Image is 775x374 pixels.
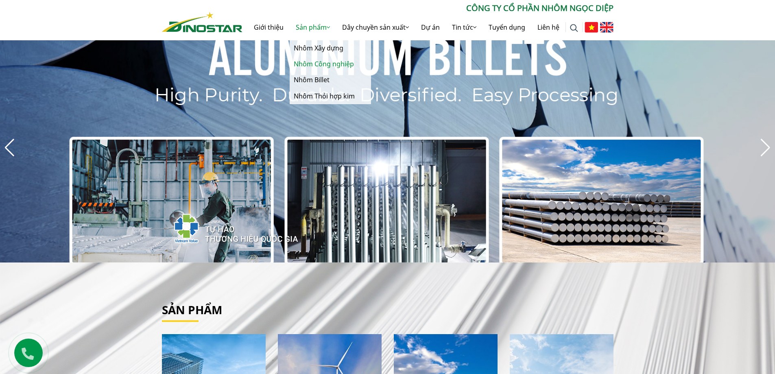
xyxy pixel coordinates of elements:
[336,14,415,40] a: Dây chuyền sản xuất
[162,10,242,32] a: Nhôm Dinostar
[290,14,336,40] a: Sản phẩm
[446,14,482,40] a: Tin tức
[482,14,531,40] a: Tuyển dụng
[162,302,222,317] a: Sản phẩm
[760,139,771,157] div: Next slide
[150,199,299,254] img: thqg
[162,12,242,32] img: Nhôm Dinostar
[531,14,565,40] a: Liên hệ
[4,139,15,157] div: Previous slide
[600,22,613,33] img: English
[415,14,446,40] a: Dự án
[290,72,371,88] a: Nhôm Billet
[290,56,371,72] a: Nhôm Công nghiệp
[290,40,371,56] a: Nhôm Xây dựng
[248,14,290,40] a: Giới thiệu
[290,88,371,104] a: Nhôm Thỏi hợp kim
[585,22,598,33] img: Tiếng Việt
[242,2,613,14] p: CÔNG TY CỔ PHẦN NHÔM NGỌC DIỆP
[570,24,578,32] img: search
